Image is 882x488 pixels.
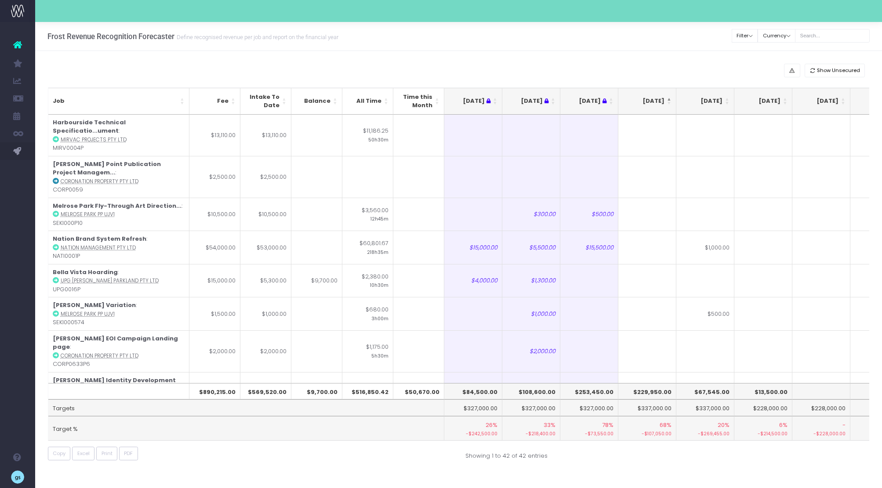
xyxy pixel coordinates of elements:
[560,231,618,264] td: $15,500.00
[124,450,133,457] span: PDF
[48,88,189,115] th: Job: activate to sort column ascending
[240,198,291,231] td: $10,500.00
[240,383,291,400] th: $569,520.00
[48,416,444,441] td: Target %
[393,372,444,414] td: $277.50
[444,264,502,297] td: $4,000.00
[465,447,548,460] div: Showing 1 to 42 of 42 entries
[779,421,788,430] span: 6%
[507,429,555,437] small: -$218,400.00
[240,330,291,372] td: $2,000.00
[240,115,291,156] td: $13,110.00
[718,421,730,430] span: 20%
[61,178,138,185] abbr: Coronation Property Pty Ltd
[240,156,291,198] td: $2,500.00
[758,29,795,43] button: Currency
[342,88,393,115] th: All Time: activate to sort column ascending
[676,297,734,330] td: $500.00
[444,383,502,400] th: $84,500.00
[189,198,240,231] td: $10,500.00
[48,447,71,460] button: Copy
[502,330,560,372] td: $2,000.00
[676,231,734,264] td: $1,000.00
[393,88,444,115] th: Time this Month: activate to sort column ascending
[53,376,176,393] strong: [PERSON_NAME] Identity Development Variatio...
[502,264,560,297] td: $1,300.00
[618,399,676,416] td: $337,000.00
[53,334,178,351] strong: [PERSON_NAME] EOI Campaign Landing page
[119,447,138,460] button: PDF
[797,429,846,437] small: -$228,000.00
[53,268,118,276] strong: Bella Vista Hoarding
[240,372,291,414] td: $4,500.00
[61,277,159,284] abbr: UPG EDMONDSON PARKLAND PTY LTD
[291,383,342,400] th: $9,700.00
[291,88,342,115] th: Balance: activate to sort column ascending
[560,88,618,115] th: Sep 25 : activate to sort column ascending
[240,264,291,297] td: $5,300.00
[48,115,189,156] td: : MIRV0004P
[61,311,115,318] abbr: Melrose Park PP UJV1
[48,231,189,264] td: : NATI0001P
[734,88,792,115] th: Dec 25: activate to sort column ascending
[342,231,393,264] td: $60,801.67
[371,314,388,322] small: 3h00m
[732,29,758,43] button: Filter
[96,447,117,460] button: Print
[817,67,860,74] span: Show Unsecured
[444,399,502,416] td: $327,000.00
[676,88,734,115] th: Nov 25: activate to sort column ascending
[48,330,189,372] td: : CORP0633P6
[660,421,671,430] span: 68%
[560,198,618,231] td: $500.00
[544,421,555,430] span: 33%
[739,429,788,437] small: -$214,500.00
[393,383,444,400] th: $50,670.00
[189,115,240,156] td: $13,110.00
[444,231,502,264] td: $15,000.00
[53,450,65,457] span: Copy
[48,297,189,330] td: : SEKI000574
[842,421,846,430] span: -
[681,429,730,437] small: -$269,455.00
[618,88,676,115] th: Oct 25: activate to sort column descending
[602,421,613,430] span: 78%
[53,202,181,210] strong: Melrose Park Fly-Through Art Direction...
[502,198,560,231] td: $300.00
[189,297,240,330] td: $1,500.00
[189,156,240,198] td: $2,500.00
[189,231,240,264] td: $54,000.00
[367,248,388,256] small: 218h35m
[61,244,136,251] abbr: Nation Management Pty Ltd
[48,399,444,416] td: Targets
[189,383,240,400] th: $890,215.00
[53,301,136,309] strong: [PERSON_NAME] Variation
[240,88,291,115] th: Intake To Date: activate to sort column ascending
[189,330,240,372] td: $2,000.00
[174,32,338,41] small: Define recognised revenue per job and report on the financial year
[48,156,189,198] td: : CORP0059
[623,429,671,437] small: -$107,050.00
[734,399,792,416] td: $228,000.00
[734,383,792,400] th: $13,500.00
[53,118,126,135] strong: Harbourside Technical Specificatio...ument
[805,64,865,77] button: Show Unsecured
[792,88,850,115] th: Jan 26: activate to sort column ascending
[502,399,560,416] td: $327,000.00
[370,281,388,289] small: 10h30m
[371,351,388,359] small: 5h30m
[47,32,338,41] h3: Frost Revenue Recognition Forecaster
[502,231,560,264] td: $5,500.00
[342,297,393,330] td: $680.00
[618,383,676,400] th: $229,950.00
[368,135,388,143] small: 50h30m
[189,88,240,115] th: Fee: activate to sort column ascending
[502,297,560,330] td: $1,000.00
[502,88,560,115] th: Aug 25 : activate to sort column ascending
[48,264,189,297] td: : UPG0016P
[676,383,734,400] th: $67,545.00
[342,383,393,400] th: $516,850.42
[77,450,90,457] span: Excel
[240,231,291,264] td: $53,000.00
[48,372,189,414] td: : BRAD0004P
